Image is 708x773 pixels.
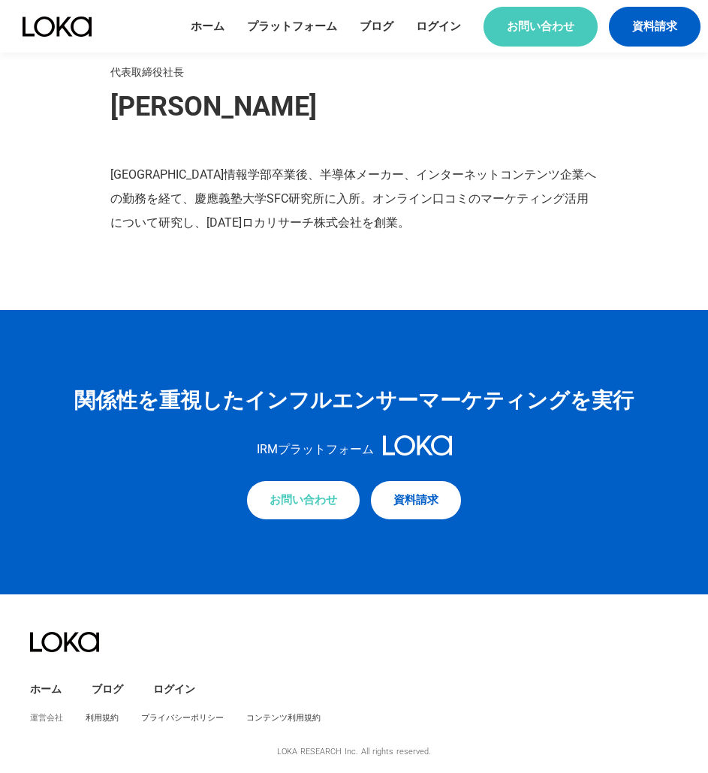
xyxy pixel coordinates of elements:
a: ブログ [360,19,393,35]
a: ホーム [30,682,62,697]
a: 資料請求 [371,481,461,519]
a: ログイン [153,682,195,697]
p: 関係性を重視した [74,385,245,417]
p: [GEOGRAPHIC_DATA]情報学部卒業後、半導体メーカー、インターネットコンテンツ企業への勤務を経て、慶應義塾大学SFC研究所に入所。オンライン口コミのマーケティング活用について研究し、... [110,163,598,235]
a: プラットフォーム [247,19,337,35]
a: お問い合わせ [484,7,598,47]
a: コンテンツ利用規約 [246,712,321,723]
p: IRMプラットフォーム [257,440,374,459]
a: ホーム [191,19,224,35]
a: 運営会社 [30,712,63,723]
a: 利用規約 [86,712,119,723]
a: ブログ [92,682,123,697]
a: 資料請求 [609,7,700,47]
a: お問い合わせ [247,481,360,519]
a: ログイン [416,19,461,35]
p: LOKA RESEARCH Inc. All rights reserved. [277,746,431,757]
p: インフルエンサーマーケティングを実行 [245,385,634,417]
p: 代表取締役社⻑ [110,65,184,80]
a: プライバシーポリシー [141,712,224,723]
p: [PERSON_NAME] [110,88,317,125]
